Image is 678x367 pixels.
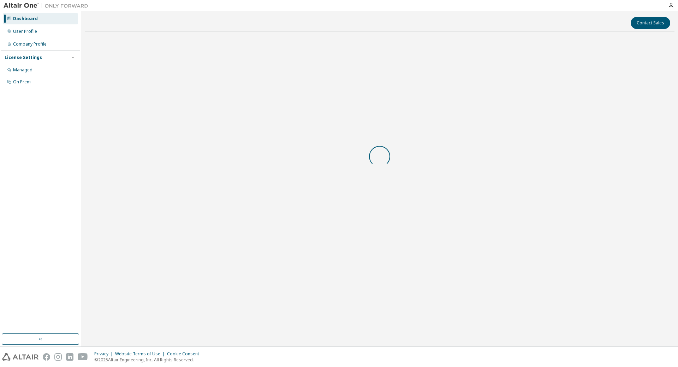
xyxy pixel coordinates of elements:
div: Managed [13,67,32,73]
div: Company Profile [13,41,47,47]
button: Contact Sales [631,17,670,29]
div: Dashboard [13,16,38,22]
div: On Prem [13,79,31,85]
div: Website Terms of Use [115,351,167,357]
div: Cookie Consent [167,351,203,357]
img: instagram.svg [54,353,62,361]
img: Altair One [4,2,92,9]
img: youtube.svg [78,353,88,361]
div: Privacy [94,351,115,357]
img: facebook.svg [43,353,50,361]
p: © 2025 Altair Engineering, Inc. All Rights Reserved. [94,357,203,363]
div: User Profile [13,29,37,34]
img: linkedin.svg [66,353,73,361]
div: License Settings [5,55,42,60]
img: altair_logo.svg [2,353,38,361]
